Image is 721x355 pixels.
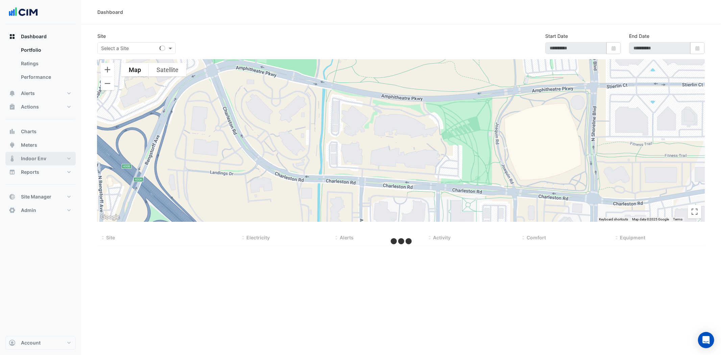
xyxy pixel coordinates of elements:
[21,207,36,214] span: Admin
[16,57,76,70] a: Ratings
[5,100,76,114] button: Actions
[688,205,701,218] button: Toggle fullscreen view
[101,77,114,90] button: Zoom out
[16,43,76,57] a: Portfolio
[620,235,646,240] span: Equipment
[673,217,682,221] a: Terms
[545,32,568,40] label: Start Date
[5,204,76,217] button: Admin
[21,142,37,148] span: Meters
[5,165,76,179] button: Reports
[21,90,35,97] span: Alerts
[21,155,46,162] span: Indoor Env
[21,128,37,135] span: Charts
[21,33,47,40] span: Dashboard
[16,70,76,84] a: Performance
[5,190,76,204] button: Site Manager
[9,128,16,135] app-icon: Charts
[5,30,76,43] button: Dashboard
[8,5,39,19] img: Company Logo
[9,193,16,200] app-icon: Site Manager
[433,235,451,240] span: Activity
[9,103,16,110] app-icon: Actions
[21,339,41,346] span: Account
[21,193,51,200] span: Site Manager
[5,43,76,87] div: Dashboard
[9,90,16,97] app-icon: Alerts
[97,32,106,40] label: Site
[97,8,123,16] div: Dashboard
[9,169,16,175] app-icon: Reports
[106,235,115,240] span: Site
[599,217,628,222] button: Keyboard shortcuts
[632,217,669,221] span: Map data ©2025 Google
[121,63,149,76] button: Show street map
[9,155,16,162] app-icon: Indoor Env
[698,332,714,348] div: Open Intercom Messenger
[9,33,16,40] app-icon: Dashboard
[5,336,76,350] button: Account
[9,207,16,214] app-icon: Admin
[21,169,39,175] span: Reports
[629,32,649,40] label: End Date
[9,142,16,148] app-icon: Meters
[5,87,76,100] button: Alerts
[246,235,270,240] span: Electricity
[340,235,354,240] span: Alerts
[101,63,114,76] button: Zoom in
[149,63,186,76] button: Show satellite imagery
[99,213,121,222] img: Google
[21,103,39,110] span: Actions
[5,125,76,138] button: Charts
[527,235,546,240] span: Comfort
[99,213,121,222] a: Open this area in Google Maps (opens a new window)
[5,152,76,165] button: Indoor Env
[5,138,76,152] button: Meters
